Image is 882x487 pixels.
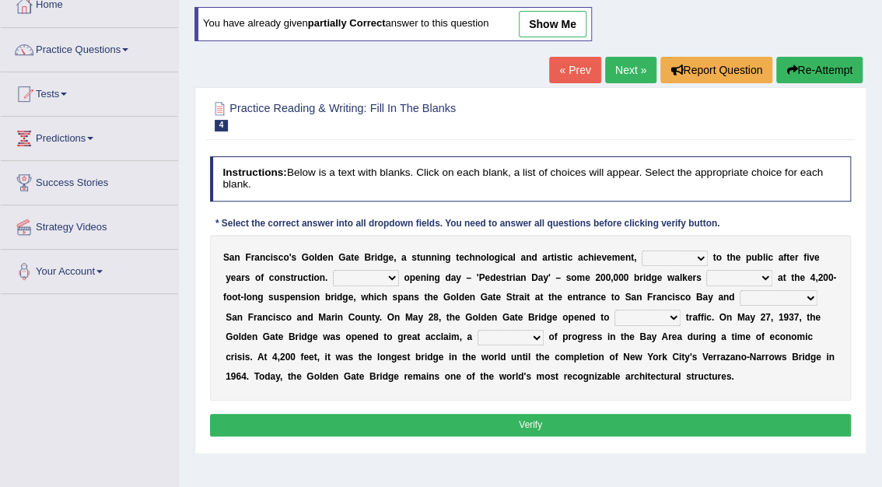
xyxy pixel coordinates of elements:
[823,272,828,283] b: 0
[429,272,434,283] b: n
[828,272,834,283] b: 0
[485,272,490,283] b: e
[605,272,611,283] b: 0
[337,292,342,303] b: d
[520,252,526,263] b: a
[555,272,561,283] b: –
[495,252,500,263] b: g
[789,252,795,263] b: e
[611,292,614,303] b: t
[320,272,325,283] b: n
[411,252,417,263] b: s
[585,272,590,283] b: e
[620,252,625,263] b: e
[488,292,493,303] b: a
[377,252,383,263] b: d
[548,272,551,283] b: '
[488,252,494,263] b: o
[800,272,805,283] b: e
[445,272,450,283] b: d
[236,272,241,283] b: a
[237,292,240,303] b: t
[314,292,320,303] b: n
[723,292,729,303] b: n
[613,272,618,283] b: 0
[833,272,836,283] b: -
[451,272,457,283] b: a
[286,312,292,323] b: o
[571,272,576,283] b: o
[268,292,274,303] b: s
[295,292,300,303] b: n
[285,272,291,283] b: s
[526,252,531,263] b: n
[535,292,541,303] b: a
[255,272,261,283] b: o
[538,272,544,283] b: a
[345,252,351,263] b: a
[215,120,229,131] span: 4
[364,252,371,263] b: B
[293,272,297,283] b: r
[368,292,373,303] b: h
[450,292,456,303] b: o
[675,292,681,303] b: s
[729,292,734,303] b: d
[607,252,612,263] b: e
[746,252,751,263] b: p
[226,272,231,283] b: y
[248,312,254,323] b: F
[274,272,279,283] b: o
[477,272,479,283] b: '
[273,252,278,263] b: s
[229,252,235,263] b: a
[600,292,606,303] b: e
[459,252,464,263] b: e
[605,57,656,83] a: Next »
[783,252,786,263] b: f
[317,252,322,263] b: d
[234,252,240,263] b: n
[262,312,268,323] b: n
[283,252,289,263] b: o
[492,292,495,303] b: t
[1,72,178,111] a: Tests
[680,292,685,303] b: c
[342,292,348,303] b: g
[490,272,495,283] b: d
[232,292,237,303] b: o
[1,117,178,156] a: Predictions
[625,252,631,263] b: n
[464,252,470,263] b: c
[688,272,693,283] b: e
[549,57,600,83] a: « Prev
[513,272,515,283] b: i
[520,272,526,283] b: n
[397,292,403,303] b: p
[593,252,596,263] b: i
[376,292,382,303] b: c
[226,312,232,323] b: S
[786,252,789,263] b: t
[247,292,252,303] b: o
[661,292,667,303] b: n
[469,252,474,263] b: h
[252,292,257,303] b: n
[565,252,567,263] b: i
[408,292,414,303] b: n
[502,252,508,263] b: c
[417,252,420,263] b: t
[306,292,308,303] b: i
[466,272,471,283] b: –
[646,272,651,283] b: d
[241,272,245,283] b: r
[643,272,646,283] b: i
[301,292,306,303] b: s
[590,292,595,303] b: n
[480,292,487,303] b: G
[597,252,602,263] b: e
[268,312,273,323] b: c
[596,292,601,303] b: c
[726,252,730,263] b: t
[817,272,823,283] b: 2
